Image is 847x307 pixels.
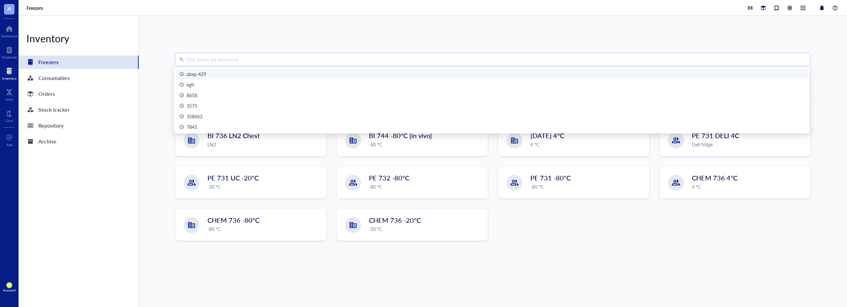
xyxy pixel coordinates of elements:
div: 4 °C [692,183,806,190]
div: 7841 [187,123,197,131]
span: PE 732 -80°C [369,173,409,182]
div: Archive [38,137,57,146]
div: Orders [38,89,55,98]
span: CHEM 736 4°C [692,173,737,182]
span: CHEM 736 -20°C [369,215,421,225]
a: Freezers [26,5,44,11]
span: PE 731 -80°C [530,173,571,182]
div: -80 °C [530,183,645,190]
div: Stock tracker [38,105,70,114]
span: BI 744 -80°C [in vivo] [369,131,432,140]
div: 3575 [187,102,197,109]
div: Dashboard [1,34,18,38]
a: Notebook [2,45,17,59]
span: PE 731 UC -20°C [207,173,259,182]
a: DNA [6,87,13,101]
div: -80 °C [369,141,483,148]
div: Notebook [2,55,17,59]
div: Deli fridge [692,141,806,148]
span: A [8,4,11,13]
a: Consumables [19,71,139,85]
div: DNA [6,97,13,101]
div: Inventory [19,32,139,45]
div: Account [3,288,16,292]
a: Archive [19,135,139,148]
span: BI 736 LN2 Chest [207,131,260,140]
a: Repository [19,119,139,132]
div: Repository [38,121,64,130]
div: -20 °C [369,225,483,233]
a: Dashboard [1,23,18,38]
div: 8658 [187,92,197,99]
a: Orders [19,87,139,100]
div: -80 °C [207,225,322,233]
div: -20 °C [207,183,322,190]
a: Stock tracker [19,103,139,116]
span: [DATE] 4°C [530,131,564,140]
div: Inventory [2,76,17,80]
div: egfr [187,81,195,88]
div: LN2 [207,141,322,148]
a: Inventory [2,66,17,80]
div: 358662 [187,113,202,120]
a: Core [6,108,13,123]
div: -80 °C [369,183,483,190]
span: PE 731 DELI 4C [692,131,739,140]
div: Core [6,119,13,123]
div: 4 °C [530,141,645,148]
div: Consumables [38,73,70,83]
div: Freezers [38,58,59,67]
div: abxp-429 [187,70,206,78]
span: GB [8,284,11,287]
span: CHEM 736 -80°C [207,215,259,225]
a: Freezers [19,56,139,69]
div: Add [6,143,13,147]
